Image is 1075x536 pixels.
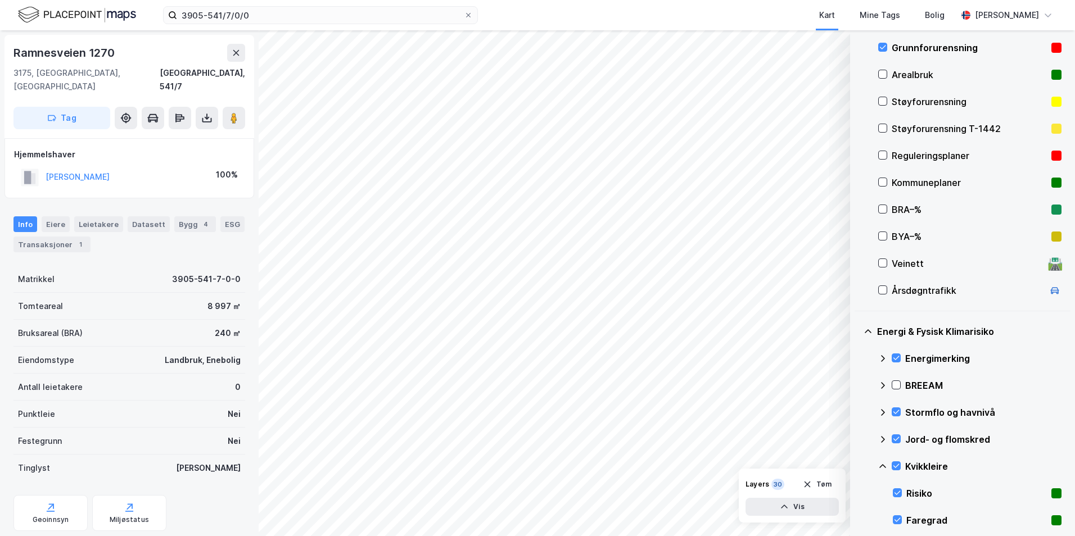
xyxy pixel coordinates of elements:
[200,219,211,230] div: 4
[174,216,216,232] div: Bygg
[75,239,86,250] div: 1
[18,299,63,313] div: Tomteareal
[13,107,110,129] button: Tag
[13,44,117,62] div: Ramnesveien 1270
[228,407,241,421] div: Nei
[1047,256,1063,271] div: 🛣️
[13,66,160,93] div: 3175, [GEOGRAPHIC_DATA], [GEOGRAPHIC_DATA]
[905,352,1062,365] div: Energimerking
[160,66,245,93] div: [GEOGRAPHIC_DATA], 541/7
[74,216,123,232] div: Leietakere
[110,515,149,524] div: Miljøstatus
[819,8,835,22] div: Kart
[892,176,1047,189] div: Kommuneplaner
[18,272,55,286] div: Matrikkel
[33,515,69,524] div: Geoinnsyn
[176,461,241,475] div: [PERSON_NAME]
[892,122,1047,135] div: Støyforurensning T-1442
[892,203,1047,216] div: BRA–%
[18,407,55,421] div: Punktleie
[925,8,945,22] div: Bolig
[216,168,238,181] div: 100%
[877,325,1062,338] div: Energi & Fysisk Klimarisiko
[215,326,241,340] div: 240 ㎡
[165,353,241,367] div: Landbruk, Enebolig
[906,487,1047,500] div: Risiko
[207,299,241,313] div: 8 997 ㎡
[892,257,1044,270] div: Veinett
[746,480,769,489] div: Layers
[18,380,83,394] div: Antall leietakere
[975,8,1039,22] div: [PERSON_NAME]
[892,230,1047,243] div: BYA–%
[892,95,1047,108] div: Støyforurensning
[905,460,1062,473] div: Kvikkleire
[42,216,70,232] div: Eiere
[860,8,900,22] div: Mine Tags
[905,433,1062,446] div: Jord- og flomskred
[746,498,839,516] button: Vis
[177,7,464,24] input: Søk på adresse, matrikkel, gårdeiere, leietakere eller personer
[14,148,245,161] div: Hjemmelshaver
[18,326,83,340] div: Bruksareal (BRA)
[892,68,1047,81] div: Arealbruk
[13,216,37,232] div: Info
[128,216,170,232] div: Datasett
[905,406,1062,419] div: Stormflo og havnivå
[892,149,1047,162] div: Reguleringsplaner
[892,41,1047,54] div: Grunnforurensning
[18,5,136,25] img: logo.f888ab2527a4732fd821a326f86c7f29.svg
[18,434,62,448] div: Festegrunn
[892,284,1044,297] div: Årsdøgntrafikk
[905,379,1062,392] div: BREEAM
[13,237,91,252] div: Transaksjoner
[18,353,74,367] div: Eiendomstype
[172,272,241,286] div: 3905-541-7-0-0
[18,461,50,475] div: Tinglyst
[906,514,1047,527] div: Faregrad
[771,479,784,490] div: 30
[235,380,241,394] div: 0
[228,434,241,448] div: Nei
[1019,482,1075,536] iframe: Chat Widget
[220,216,245,232] div: ESG
[796,475,839,493] button: Tøm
